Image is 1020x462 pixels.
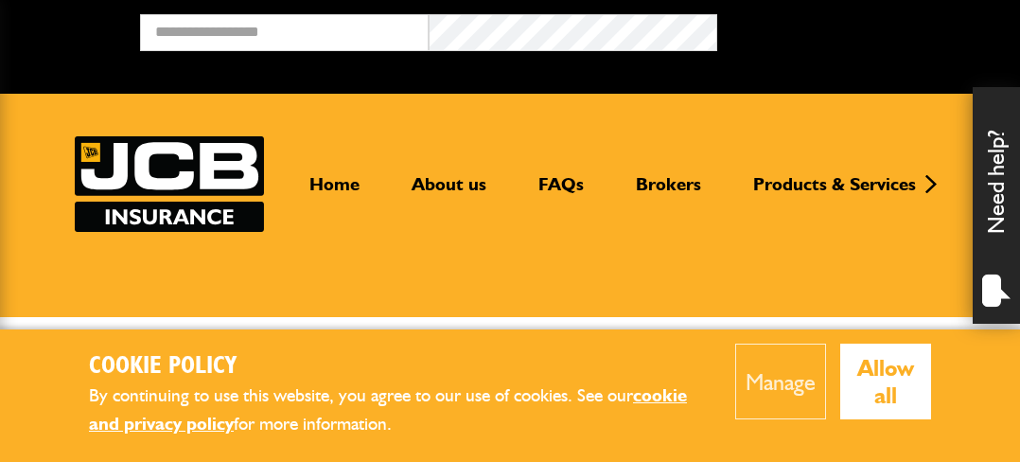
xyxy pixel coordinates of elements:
[89,382,707,439] p: By continuing to use this website, you agree to our use of cookies. See our for more information.
[75,136,264,232] a: JCB Insurance Services
[973,87,1020,324] div: Need help?
[75,136,264,232] img: JCB Insurance Services logo
[524,173,598,211] a: FAQs
[739,173,930,211] a: Products & Services
[717,14,1006,44] button: Broker Login
[840,344,932,419] button: Allow all
[397,173,501,211] a: About us
[735,344,826,419] button: Manage
[89,352,707,382] h2: Cookie Policy
[295,173,374,211] a: Home
[622,173,715,211] a: Brokers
